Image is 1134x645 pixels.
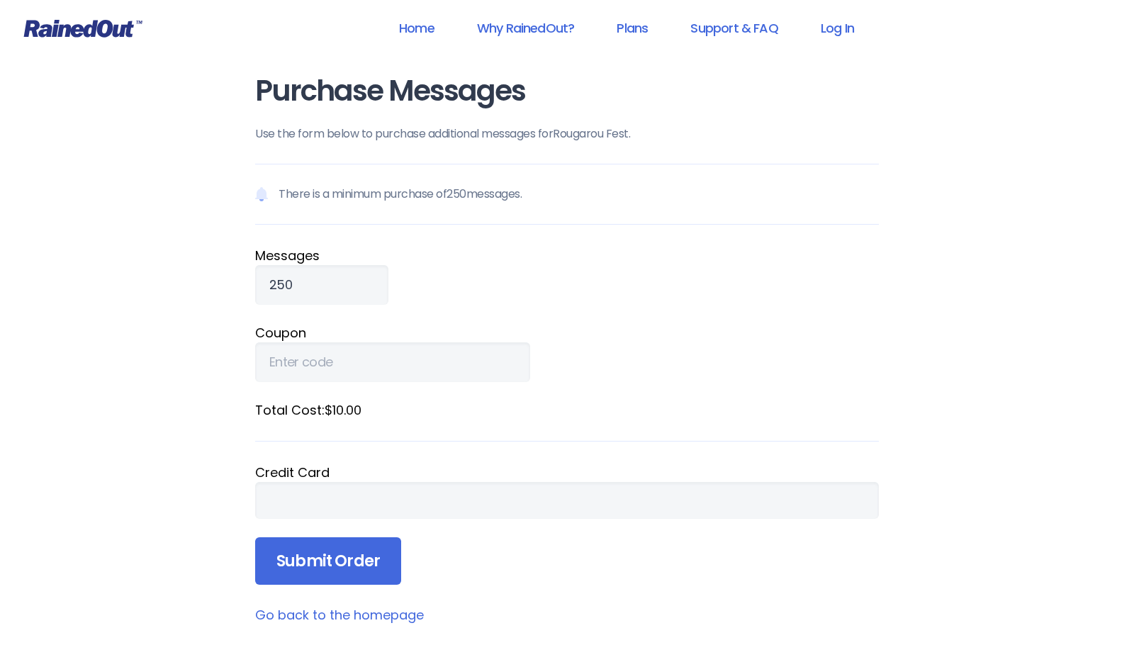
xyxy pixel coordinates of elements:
[255,400,879,420] label: Total Cost: $10.00
[255,463,879,482] div: Credit Card
[255,323,879,342] label: Coupon
[802,12,872,44] a: Log In
[255,75,879,107] h1: Purchase Messages
[255,164,879,225] p: There is a minimum purchase of 250 messages.
[255,265,388,305] input: Qty
[255,186,268,203] img: Notification icon
[269,493,865,508] iframe: Secure payment input frame
[459,12,593,44] a: Why RainedOut?
[381,12,453,44] a: Home
[598,12,666,44] a: Plans
[255,125,879,142] p: Use the form below to purchase additional messages for Rougarou Fest .
[672,12,796,44] a: Support & FAQ
[255,342,530,382] input: Enter code
[255,246,879,265] label: Message s
[255,537,401,585] input: Submit Order
[255,606,424,624] a: Go back to the homepage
